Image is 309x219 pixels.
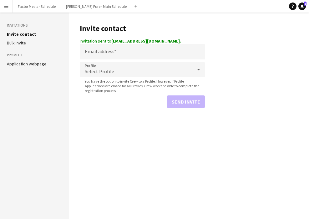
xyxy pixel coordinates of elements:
[80,38,205,44] div: Invitation sent to
[304,2,306,6] span: 1
[7,23,62,28] h3: Invitations
[7,40,26,46] a: Bulk invite
[7,61,47,67] a: Application webpage
[61,0,132,13] button: [PERSON_NAME] Pure - Main Schedule
[85,68,114,74] span: Select Profile
[7,31,36,37] a: Invite contact
[111,38,181,44] strong: [EMAIL_ADDRESS][DOMAIN_NAME].
[13,0,61,13] button: Factor Meals - Schedule
[298,3,306,10] a: 1
[80,24,205,33] h1: Invite contact
[80,79,205,93] span: You have the option to invite Crew to a Profile. However, if Profile applications are closed for ...
[7,52,62,58] h3: Promote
